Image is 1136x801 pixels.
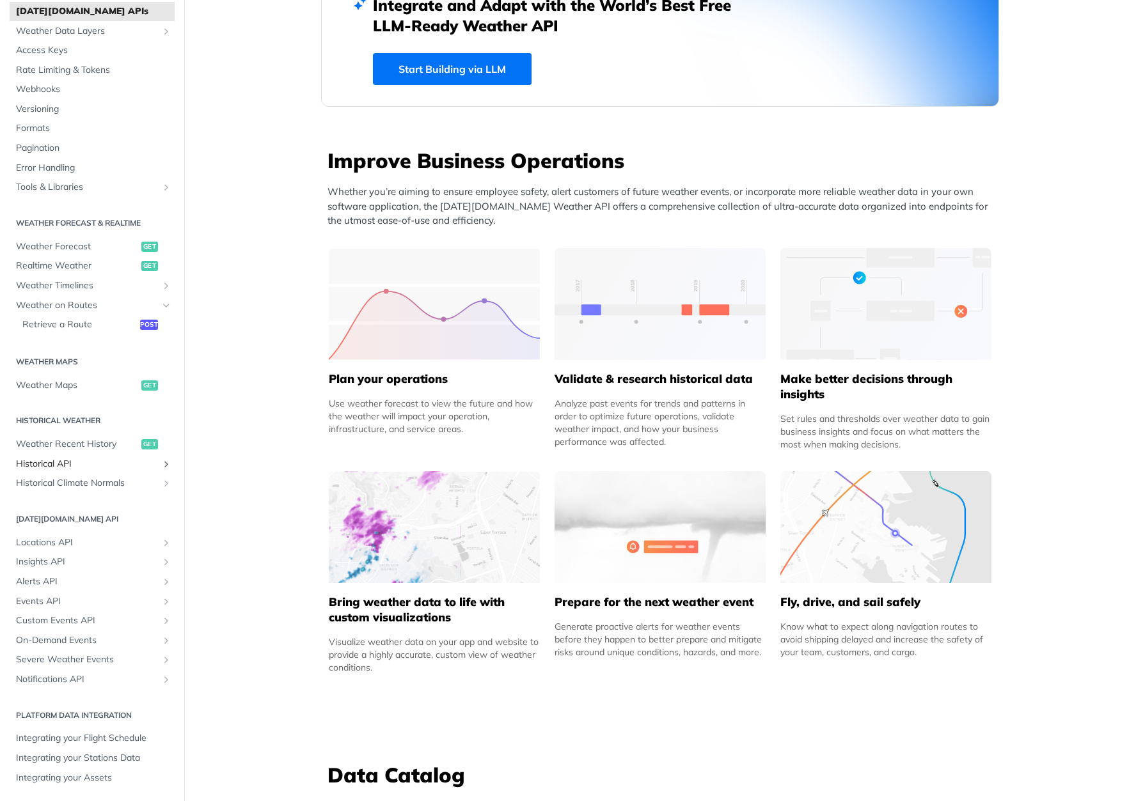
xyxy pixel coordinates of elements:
[16,103,171,116] span: Versioning
[16,315,175,334] a: Retrieve a Routepost
[16,438,138,451] span: Weather Recent History
[10,435,175,454] a: Weather Recent Historyget
[140,320,158,330] span: post
[10,100,175,119] a: Versioning
[141,439,158,449] span: get
[555,595,766,610] h5: Prepare for the next weather event
[780,412,991,451] div: Set rules and thresholds over weather data to gain business insights and focus on what matters th...
[16,25,158,38] span: Weather Data Layers
[10,768,175,788] a: Integrating your Assets
[16,595,158,608] span: Events API
[141,261,158,271] span: get
[10,572,175,591] a: Alerts APIShow subpages for Alerts API
[16,379,138,392] span: Weather Maps
[16,5,171,18] span: [DATE][DOMAIN_NAME] APIs
[161,557,171,567] button: Show subpages for Insights API
[10,415,175,426] h2: Historical Weather
[10,2,175,21] a: [DATE][DOMAIN_NAME] APIs
[16,653,158,666] span: Severe Weather Events
[555,620,766,658] div: Generate proactive alerts for weather events before they happen to better prepare and mitigate ri...
[780,471,991,583] img: 994b3d6-mask-group-32x.svg
[16,634,158,647] span: On-Demand Events
[161,26,171,36] button: Show subpages for Weather Data Layers
[329,471,540,583] img: 4463876-group-4982x.svg
[555,471,766,583] img: 2c0a313-group-496-12x.svg
[16,279,158,292] span: Weather Timelines
[327,185,999,228] p: Whether you’re aiming to ensure employee safety, alert customers of future weather events, or inc...
[10,650,175,669] a: Severe Weather EventsShow subpages for Severe Weather Events
[329,595,540,625] h5: Bring weather data to life with custom visualizations
[10,533,175,552] a: Locations APIShow subpages for Locations API
[16,181,158,194] span: Tools & Libraries
[16,477,158,490] span: Historical Climate Normals
[10,256,175,276] a: Realtime Weatherget
[555,371,766,387] h5: Validate & research historical data
[10,217,175,229] h2: Weather Forecast & realtime
[10,296,175,315] a: Weather on RoutesHide subpages for Weather on Routes
[16,83,171,96] span: Webhooks
[161,616,171,626] button: Show subpages for Custom Events API
[780,371,991,402] h5: Make better decisions through insights
[329,397,540,435] div: Use weather forecast to view the future and how the weather will impact your operation, infrastru...
[16,64,171,77] span: Rate Limiting & Tokens
[16,44,171,57] span: Access Keys
[161,674,171,685] button: Show subpages for Notifications API
[16,260,138,272] span: Realtime Weather
[10,592,175,611] a: Events APIShow subpages for Events API
[161,538,171,548] button: Show subpages for Locations API
[10,178,175,197] a: Tools & LibrariesShow subpages for Tools & Libraries
[10,276,175,295] a: Weather TimelinesShow subpages for Weather Timelines
[10,611,175,630] a: Custom Events APIShow subpages for Custom Events API
[10,80,175,99] a: Webhooks
[10,376,175,395] a: Weather Mapsget
[161,655,171,665] button: Show subpages for Severe Weather Events
[16,752,171,765] span: Integrating your Stations Data
[780,620,991,658] div: Know what to expect along navigation routes to avoid shipping delayed and increase the safety of ...
[10,159,175,178] a: Error Handling
[10,552,175,572] a: Insights APIShow subpages for Insights API
[16,732,171,745] span: Integrating your Flight Schedule
[780,248,991,360] img: a22d113-group-496-32x.svg
[16,122,171,135] span: Formats
[161,577,171,587] button: Show subpages for Alerts API
[16,142,171,155] span: Pagination
[327,146,999,175] h3: Improve Business Operations
[10,41,175,60] a: Access Keys
[327,761,999,789] h3: Data Catalog
[141,242,158,252] span: get
[22,318,137,331] span: Retrieve a Route
[16,240,138,253] span: Weather Forecast
[16,772,171,784] span: Integrating your Assets
[10,139,175,158] a: Pagination
[10,513,175,525] h2: [DATE][DOMAIN_NAME] API
[16,673,158,686] span: Notifications API
[141,380,158,391] span: get
[329,371,540,387] h5: Plan your operations
[555,397,766,448] div: Analyze past events for trends and patterns in order to optimize future operations, validate weat...
[555,248,766,360] img: 13d7ca0-group-496-2.svg
[10,749,175,768] a: Integrating your Stations Data
[161,300,171,311] button: Hide subpages for Weather on Routes
[329,635,540,674] div: Visualize weather data on your app and website to provide a highly accurate, custom view of weath...
[10,670,175,689] a: Notifications APIShow subpages for Notifications API
[10,631,175,650] a: On-Demand EventsShow subpages for On-Demand Events
[373,53,532,85] a: Start Building via LLM
[10,729,175,748] a: Integrating your Flight Schedule
[16,162,171,175] span: Error Handling
[161,635,171,646] button: Show subpages for On-Demand Events
[161,596,171,607] button: Show subpages for Events API
[10,237,175,256] a: Weather Forecastget
[16,299,158,312] span: Weather on Routes
[10,356,175,368] h2: Weather Maps
[780,595,991,610] h5: Fly, drive, and sail safely
[16,556,158,568] span: Insights API
[10,455,175,474] a: Historical APIShow subpages for Historical API
[16,575,158,588] span: Alerts API
[10,61,175,80] a: Rate Limiting & Tokens
[16,614,158,627] span: Custom Events API
[16,458,158,470] span: Historical API
[161,182,171,192] button: Show subpages for Tools & Libraries
[10,119,175,138] a: Formats
[329,248,540,360] img: 39565e8-group-4962x.svg
[16,536,158,549] span: Locations API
